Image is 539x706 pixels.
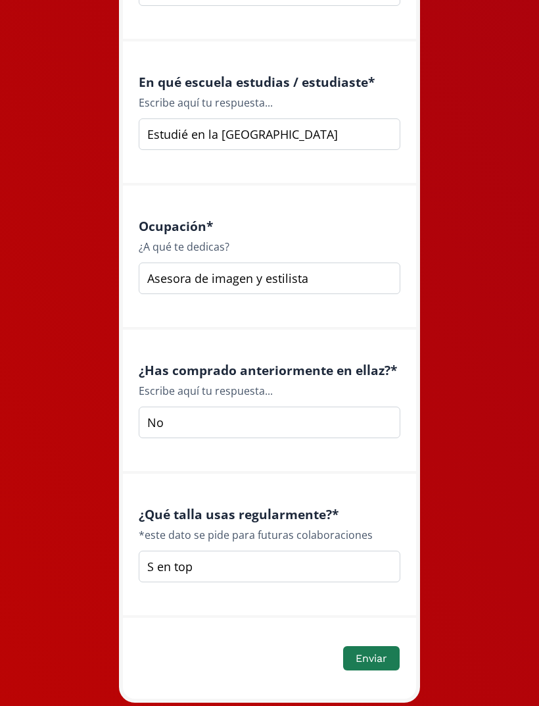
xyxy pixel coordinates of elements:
[139,363,400,378] h4: ¿Has comprado anteriormente en ellaz? *
[139,507,400,522] h4: ¿Qué talla usas regularmente? *
[139,95,400,111] div: Escribe aquí tu respuesta...
[139,218,400,234] h4: Ocupación *
[343,646,400,670] button: Enviar
[139,74,400,89] h4: En qué escuela estudias / estudiaste *
[139,551,400,582] input: Type your answer here...
[139,239,400,255] div: ¿A qué te dedicas?
[139,263,400,294] input: Type your answer here...
[139,407,400,438] input: Type your answer here...
[139,383,400,399] div: Escribe aquí tu respuesta...
[139,118,400,150] input: Type your answer here...
[139,527,400,543] div: *este dato se pide para futuras colaboraciones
